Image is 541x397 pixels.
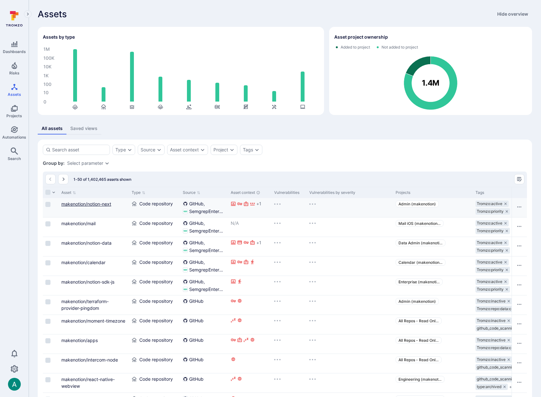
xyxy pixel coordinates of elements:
button: Row actions menu [514,241,524,251]
a: makenotion/notion-next [61,201,111,207]
span: Mail iOS (makenotion … [398,221,441,226]
div: Cell for Asset [59,276,129,295]
h2: Assets by type [43,34,75,40]
div: Cell for Type [129,315,180,334]
button: Asset context [170,147,199,152]
span: GitHub [189,220,205,226]
img: Loading... [309,378,316,380]
text: 10 [43,90,49,95]
span: Tromzo:active [477,201,502,206]
div: Cell for Vulnerabilities by severity [307,237,393,256]
div: Cell for Projects [393,198,473,217]
div: Cell for selection [43,218,59,237]
a: makenotion/notion-data [61,240,112,246]
img: Loading... [309,281,316,282]
a: makenotion/moment-timezone [61,318,125,324]
span: Select row [45,299,50,304]
button: Manage columns [514,174,524,184]
button: Sort by Type [132,190,145,195]
div: github_code_scanning_disabled [475,364,526,370]
div: All assets [42,125,63,132]
span: Tromzo:repo:data:cre … [477,306,518,311]
a: Engineering (makenotion) [396,376,444,383]
button: Select parameter [67,161,103,166]
div: Cell for Type [129,354,180,373]
span: Code repository [139,201,173,207]
div: Projects [396,190,470,195]
span: Select row [45,202,50,207]
div: Cell for Source [180,256,228,276]
text: 100 [43,81,51,87]
span: Automations [2,135,26,140]
span: Search [8,156,21,161]
span: Select row [45,319,50,324]
span: + 8 [511,286,517,293]
a: makenotion/calendar [61,260,105,265]
div: Cell for selection [43,315,59,334]
button: Row actions menu [514,202,524,212]
span: Code repository [139,337,173,343]
span: Select row [45,260,50,265]
span: Enterprise (makenoti … [398,279,440,284]
button: Row actions menu [514,260,524,271]
div: Cell for Vulnerabilities [272,218,307,237]
button: Expand navigation menu [24,10,32,18]
div: Cell for Vulnerabilities [272,354,307,373]
button: Row actions menu [514,358,524,368]
button: Source [141,147,155,152]
div: Cell for Vulnerabilities [272,295,307,315]
span: Select row [45,241,50,246]
div: github_code_scanning_disabled [475,376,526,382]
span: GitHub [189,298,204,304]
div: grouping parameters [67,161,110,166]
span: Code repository [139,240,173,246]
span: Select row [45,338,50,343]
span: GitHub [189,240,205,246]
div: Cell for Vulnerabilities by severity [307,256,393,276]
div: Tromzo:active [475,279,509,285]
div: Cell for Vulnerabilities [272,315,307,334]
div: Cell for Type [129,295,180,315]
div: Cell for Asset context [228,237,272,256]
img: Loading... [274,242,281,243]
span: GitHub [189,279,205,285]
img: Loading... [309,340,316,341]
div: Tromzo:inactive [475,337,512,343]
span: Tromzo:priority [477,228,504,233]
img: Loading... [274,320,281,321]
a: Admin (makenotion) [396,298,439,305]
button: Expand dropdown [157,147,162,152]
div: Cell for Vulnerabilities by severity [307,354,393,373]
span: Not added to project [382,45,418,50]
span: Group by: [43,160,65,166]
span: SemgrepEnterprise [189,286,226,293]
span: + 6 [511,247,517,254]
span: Tromzo:repo:data:cre … [477,345,518,350]
span: Tromzo:inactive [477,318,506,323]
text: 1.4M [421,79,439,88]
a: makenotion/mail [61,221,96,226]
div: Cell for Source [180,218,228,237]
img: Loading... [309,320,316,321]
span: Tromzo:priority [477,267,504,272]
div: Cell for Asset [59,256,129,276]
div: Cell for [512,237,527,256]
img: Loading... [274,281,281,282]
img: Loading... [309,359,316,360]
span: Code repository [139,220,173,226]
button: Type [115,147,126,152]
a: Data Admin (makenotion) [396,240,445,246]
button: Go to the next page [58,174,68,184]
div: Cell for Asset context [228,315,272,334]
span: Admin (makenotion) [398,299,436,304]
div: Cell for [512,276,527,295]
div: Tromzo:active [475,201,509,207]
span: Code repository [139,259,173,265]
img: Loading... [274,262,281,263]
div: Tromzo:priority [475,228,510,234]
span: Tromzo:priority [477,248,504,253]
div: Tromzo:priority [475,286,510,293]
span: All Repos - Read Onl … [398,357,439,362]
span: github_code_scanning … [477,326,520,331]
